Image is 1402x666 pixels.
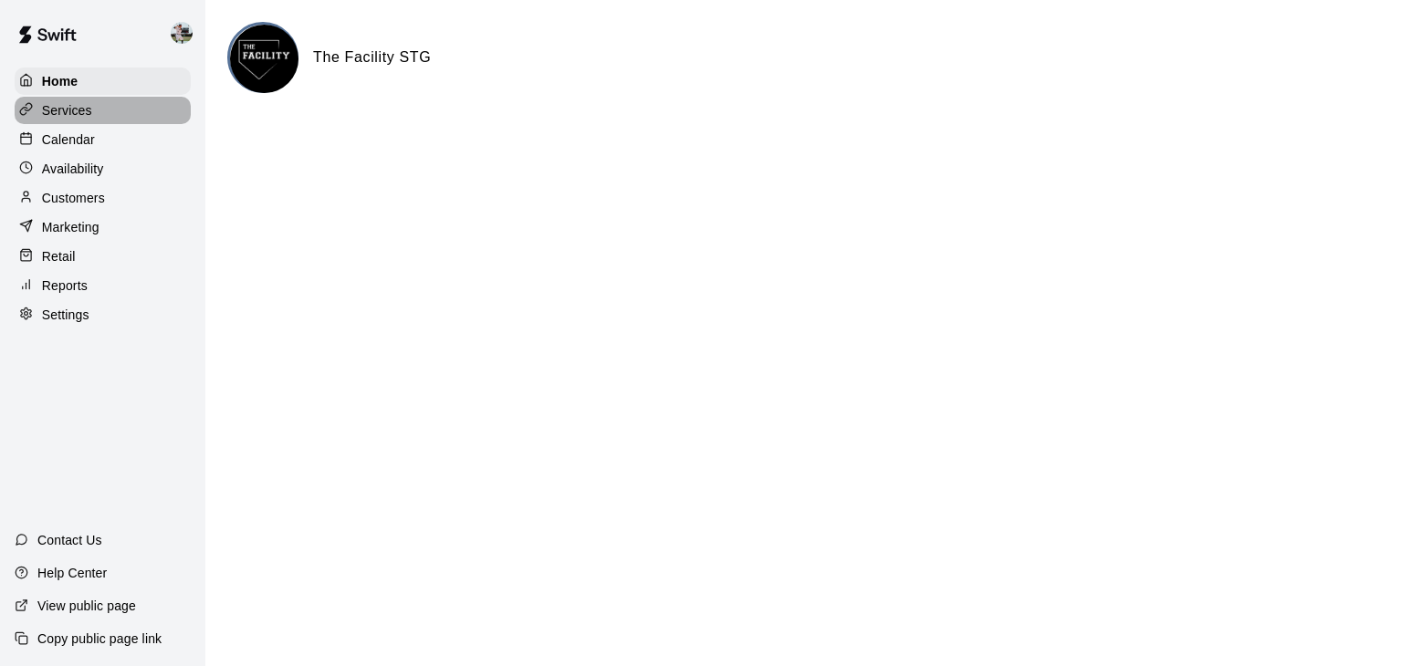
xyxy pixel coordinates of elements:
[171,22,193,44] img: Matt Hill
[37,630,162,648] p: Copy public page link
[37,597,136,615] p: View public page
[15,155,191,182] a: Availability
[15,68,191,95] a: Home
[37,564,107,582] p: Help Center
[15,184,191,212] a: Customers
[15,213,191,241] a: Marketing
[15,97,191,124] a: Services
[313,46,431,69] h6: The Facility STG
[42,247,76,265] p: Retail
[15,126,191,153] a: Calendar
[42,130,95,149] p: Calendar
[167,15,205,51] div: Matt Hill
[230,25,298,93] img: The Facility STG logo
[42,72,78,90] p: Home
[15,272,191,299] a: Reports
[15,243,191,270] a: Retail
[42,101,92,120] p: Services
[15,301,191,328] a: Settings
[42,276,88,295] p: Reports
[42,218,99,236] p: Marketing
[42,189,105,207] p: Customers
[37,531,102,549] p: Contact Us
[42,306,89,324] p: Settings
[42,160,104,178] p: Availability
